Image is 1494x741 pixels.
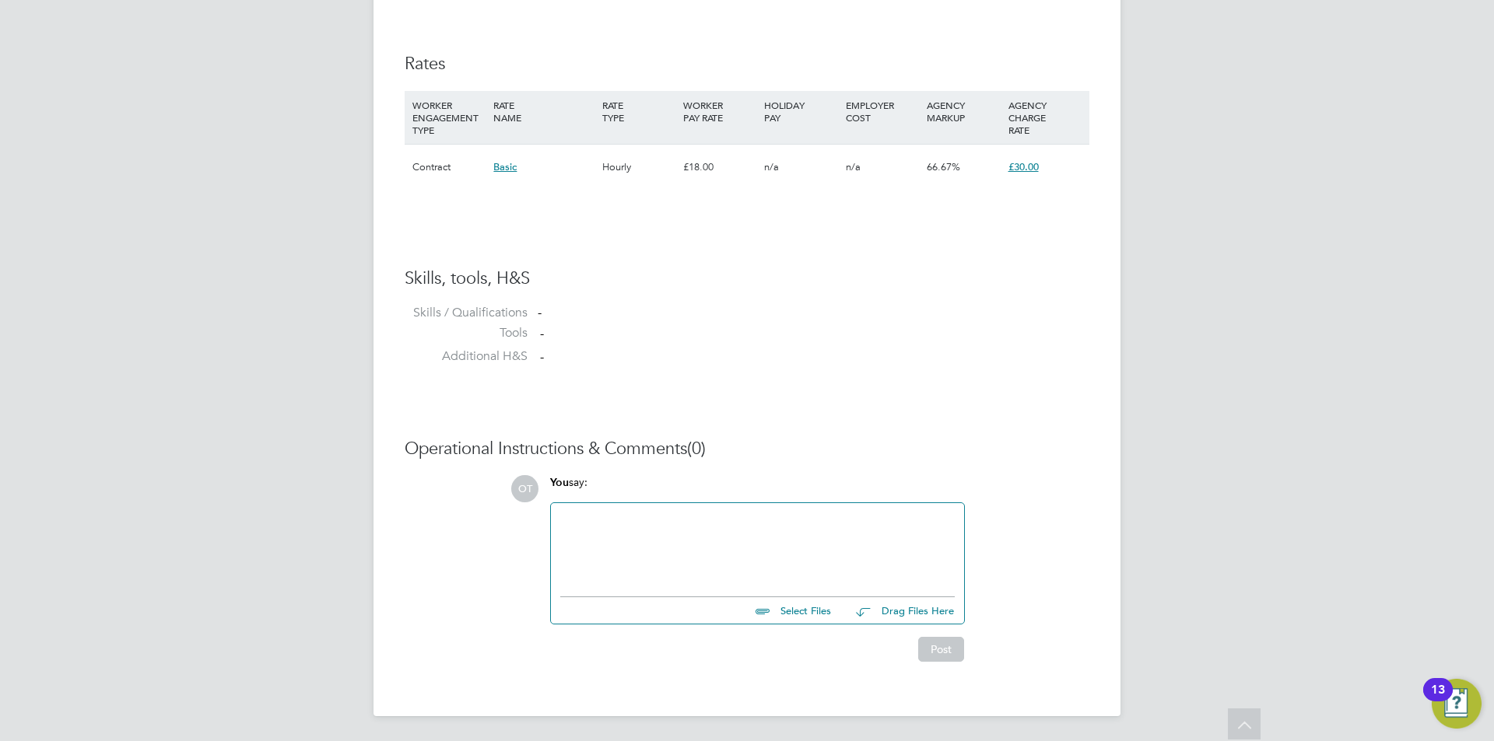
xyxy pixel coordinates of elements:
span: - [540,349,544,365]
label: Additional H&S [405,348,528,365]
h3: Skills, tools, H&S [405,267,1089,290]
div: AGENCY MARKUP [923,91,1004,131]
span: OT [511,475,538,502]
span: 66.67% [927,160,960,173]
div: £18.00 [679,145,760,190]
div: AGENCY CHARGE RATE [1005,91,1085,144]
h3: Operational Instructions & Comments [405,438,1089,460]
div: RATE TYPE [598,91,679,131]
div: Hourly [598,145,679,190]
span: You [550,476,569,489]
div: say: [550,475,965,502]
span: n/a [846,160,861,173]
div: HOLIDAY PAY [760,91,841,131]
span: - [540,326,544,341]
div: WORKER ENGAGEMENT TYPE [409,91,489,144]
span: £30.00 [1008,160,1039,173]
button: Drag Files Here [843,595,955,627]
button: Open Resource Center, 13 new notifications [1432,679,1482,729]
span: (0) [687,438,706,459]
div: WORKER PAY RATE [679,91,760,131]
span: n/a [764,160,779,173]
label: Skills / Qualifications [405,305,528,321]
span: Basic [493,160,517,173]
div: - [538,305,1089,321]
div: 13 [1431,690,1445,710]
div: EMPLOYER COST [842,91,923,131]
label: Tools [405,325,528,341]
div: RATE NAME [489,91,598,131]
h3: Rates [405,53,1089,75]
button: Post [918,637,964,662]
div: Contract [409,145,489,190]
